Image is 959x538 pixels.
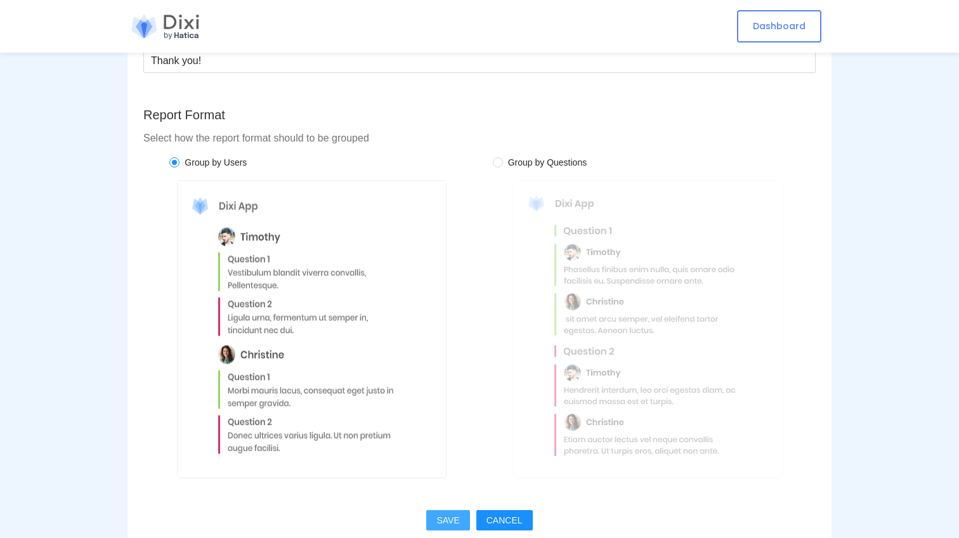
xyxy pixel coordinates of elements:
[476,515,533,525] a: CANCEL
[143,48,816,73] input: Enter some Thank You message
[426,510,469,530] button: SAVE
[177,180,447,478] img: group by user
[486,513,523,527] span: CANCEL
[513,180,783,478] img: group by questions
[143,105,816,125] div: Report Format
[436,513,459,527] span: SAVE
[179,155,252,169] span: Group by Users
[476,510,533,530] button: CANCEL
[503,155,592,169] span: Group by Questions
[737,10,821,43] a: Dashboard
[143,131,816,146] div: Select how the report format should to be grouped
